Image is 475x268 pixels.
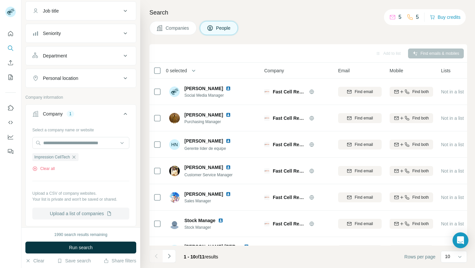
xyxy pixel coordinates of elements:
span: Stock Manage [184,217,215,224]
button: Clear [25,257,44,264]
button: Find both [390,219,433,229]
span: Lists [441,67,451,74]
button: Clear all [32,166,55,172]
span: Mobile [390,67,403,74]
div: Personal location [43,75,78,82]
button: Buy credits [430,13,460,22]
span: Find both [412,221,429,227]
img: Logo of Fast Cell Repair [264,116,269,121]
span: Impression CellTech [34,154,70,160]
button: Save search [57,257,91,264]
span: Purchasing Manager [184,119,239,125]
img: LinkedIn logo [226,112,231,117]
button: Find email [338,140,382,150]
div: Open Intercom Messenger [453,232,468,248]
p: 5 [416,13,419,21]
span: Company [264,67,284,74]
span: Fast Cell Repair [273,115,306,121]
span: Not in a list [441,195,464,200]
button: Find both [390,192,433,202]
span: 0 selected [166,67,187,74]
button: Find both [390,245,433,255]
button: Use Surfe on LinkedIn [5,102,16,114]
div: 1 [67,111,74,117]
button: Find email [338,192,382,202]
div: Company [43,111,63,117]
span: results [184,254,218,259]
span: Find email [355,115,373,121]
span: [PERSON_NAME] [184,85,223,92]
span: Find email [355,89,373,95]
span: Find email [355,221,373,227]
button: Find email [338,166,382,176]
span: Customer Service Manager [184,173,233,177]
img: Avatar [169,192,180,203]
img: Logo of Fast Cell Repair [264,142,269,147]
button: Dashboard [5,131,16,143]
span: Email [338,67,350,74]
button: Find email [338,87,382,97]
button: Find email [338,113,382,123]
span: [PERSON_NAME] [184,138,223,144]
span: Not in a list [441,168,464,174]
span: [PERSON_NAME] [PERSON_NAME] [184,244,263,249]
span: Companies [166,25,190,31]
span: Social Media Manager [184,92,239,98]
span: Fast Cell Repair [273,141,306,148]
span: of [196,254,200,259]
p: Upload a CSV of company websites. [32,190,129,196]
img: LinkedIn logo [218,218,223,223]
span: 11 [200,254,205,259]
button: Enrich CSV [5,57,16,69]
button: Company1 [26,106,136,124]
img: Avatar [169,166,180,176]
span: Fast Cell Repair [273,168,306,174]
span: Find email [355,194,373,200]
button: Seniority [26,25,136,41]
span: Rows per page [404,253,435,260]
span: Find both [412,115,429,121]
button: Run search [25,242,136,253]
img: LinkedIn logo [226,191,231,197]
button: Feedback [5,146,16,157]
button: Find email [338,245,382,255]
img: Avatar [169,218,180,229]
span: Find email [355,142,373,148]
span: Sales Manager [184,198,239,204]
span: Find both [412,168,429,174]
div: Seniority [43,30,61,37]
span: Not in a list [441,116,464,121]
span: Run search [69,244,93,251]
div: Select a company name or website [32,124,129,133]
div: MZ [169,245,180,255]
span: [PERSON_NAME] [184,191,223,197]
button: Share filters [104,257,136,264]
button: Personal location [26,70,136,86]
span: People [216,25,231,31]
p: 5 [398,13,401,21]
button: My lists [5,71,16,83]
span: 1 - 10 [184,254,196,259]
span: Find both [412,89,429,95]
span: Not in a list [441,142,464,147]
span: Find both [412,142,429,148]
button: Find both [390,87,433,97]
img: LinkedIn logo [226,138,231,144]
img: Avatar [169,113,180,123]
p: Company information [25,94,136,100]
div: Job title [43,8,59,14]
span: Not in a list [441,89,464,94]
img: LinkedIn logo [226,86,231,91]
span: Gerente líder de equipe [184,146,226,151]
p: 10 [445,253,450,260]
img: Avatar [169,86,180,97]
span: Fast Cell Repair [273,194,306,201]
button: Use Surfe API [5,117,16,128]
span: Find both [412,194,429,200]
button: Job title [26,3,136,19]
span: Fast Cell Repair [273,220,306,227]
img: Logo of Fast Cell Repair [264,195,269,200]
button: Upload a list of companies [32,208,129,219]
span: Find email [355,168,373,174]
h4: Search [149,8,467,17]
